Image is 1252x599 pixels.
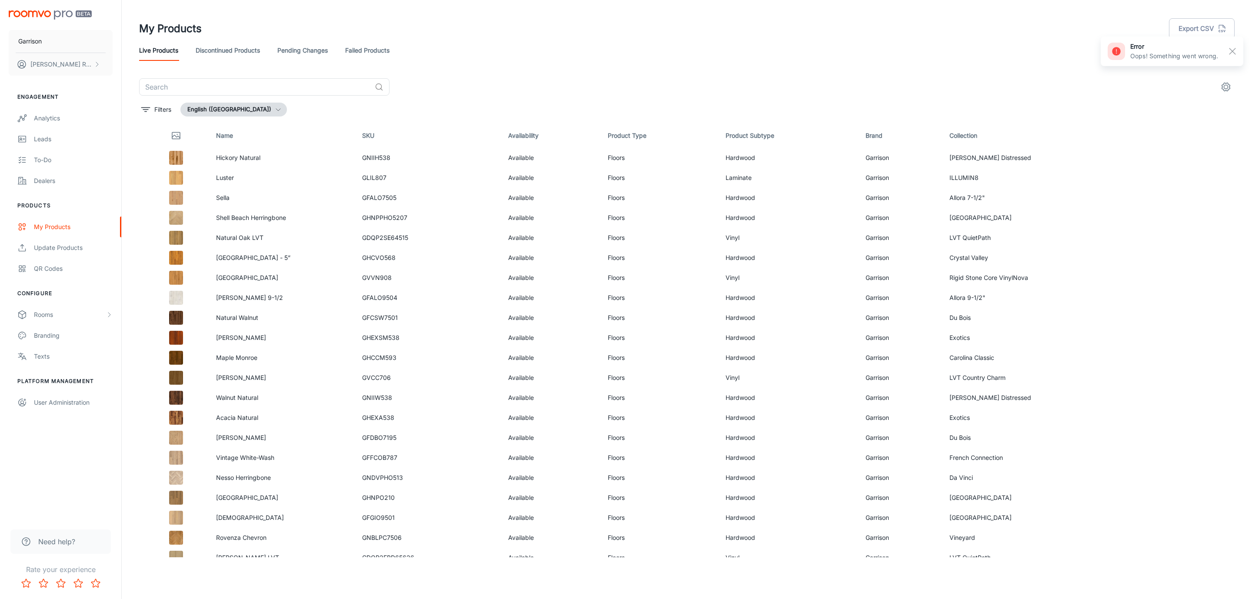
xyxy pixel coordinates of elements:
a: Nesso Herringbone [216,474,271,481]
input: Search [139,78,371,96]
td: Available [501,508,600,528]
td: Available [501,548,600,568]
td: GFCSW7501 [355,308,501,328]
td: Garrison [859,388,942,408]
a: [PERSON_NAME] 9-1/2 [216,294,283,301]
div: QR Codes [34,264,113,273]
td: GFDBO7195 [355,428,501,448]
td: Vinyl [719,368,859,388]
td: Garrison [859,348,942,368]
button: filter [139,103,173,116]
td: Hardwood [719,428,859,448]
td: Floors [601,408,719,428]
td: Vinyl [719,268,859,288]
td: Garrison [859,168,942,188]
td: Garrison [859,228,942,248]
a: Pending Changes [277,40,328,61]
td: Garrison [859,468,942,488]
td: Available [501,328,600,348]
td: Garrison [859,368,942,388]
th: Product Type [601,123,719,148]
td: Floors [601,328,719,348]
button: settings [1217,78,1235,96]
div: Update Products [34,243,113,253]
td: Garrison [859,148,942,168]
svg: Thumbnail [171,130,181,141]
td: [PERSON_NAME] Distressed [942,388,1089,408]
td: Floors [601,428,719,448]
td: GFALO7505 [355,188,501,208]
td: [GEOGRAPHIC_DATA] [942,488,1089,508]
td: GHCVO568 [355,248,501,268]
a: [PERSON_NAME] LVT [216,554,279,561]
td: Garrison [859,488,942,508]
td: Garrison [859,248,942,268]
td: GNIIH538 [355,148,501,168]
td: Hardwood [719,308,859,328]
td: Floors [601,368,719,388]
td: GHEXA538 [355,408,501,428]
td: Hardwood [719,148,859,168]
td: Available [501,148,600,168]
th: Product Subtype [719,123,859,148]
a: Sella [216,194,230,201]
a: [GEOGRAPHIC_DATA] [216,274,278,281]
th: Name [209,123,355,148]
td: Exotics [942,328,1089,348]
td: Floors [601,168,719,188]
td: Garrison [859,288,942,308]
a: [GEOGRAPHIC_DATA] [216,494,278,501]
td: Floors [601,188,719,208]
td: Garrison [859,408,942,428]
td: GVCC706 [355,368,501,388]
td: Available [501,308,600,328]
td: Laminate [719,168,859,188]
td: Available [501,448,600,468]
div: Analytics [34,113,113,123]
td: Floors [601,548,719,568]
td: Available [501,168,600,188]
td: Floors [601,508,719,528]
td: Floors [601,288,719,308]
td: Floors [601,488,719,508]
th: Availability [501,123,600,148]
td: Hardwood [719,188,859,208]
div: My Products [34,222,113,232]
td: GNDVPHO513 [355,468,501,488]
div: Dealers [34,176,113,186]
button: Rate 1 star [17,575,35,592]
td: Hardwood [719,508,859,528]
td: Rigid Stone Core VinylNova [942,268,1089,288]
td: Garrison [859,188,942,208]
td: Hardwood [719,448,859,468]
th: Collection [942,123,1089,148]
h1: My Products [139,21,202,37]
td: Available [501,528,600,548]
a: [PERSON_NAME] [216,374,266,381]
div: Texts [34,352,113,361]
p: [PERSON_NAME] Redfield [30,60,92,69]
a: Natural Oak LVT [216,234,263,241]
td: Hardwood [719,468,859,488]
td: Available [501,208,600,228]
td: GHEXSM538 [355,328,501,348]
p: Oops! Something went wrong. [1130,51,1218,61]
div: Branding [34,331,113,340]
th: SKU [355,123,501,148]
td: Crystal Valley [942,248,1089,268]
a: Live Products [139,40,178,61]
p: Filters [154,105,171,114]
td: Floors [601,248,719,268]
td: Allora 7-1/2" [942,188,1089,208]
td: Hardwood [719,208,859,228]
td: GFGIO9501 [355,508,501,528]
td: Hardwood [719,348,859,368]
td: Available [501,488,600,508]
td: GNIIW538 [355,388,501,408]
td: Allora 9-1/2" [942,288,1089,308]
td: Available [501,408,600,428]
td: Hardwood [719,528,859,548]
td: GVVN908 [355,268,501,288]
td: Floors [601,468,719,488]
td: Hardwood [719,408,859,428]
